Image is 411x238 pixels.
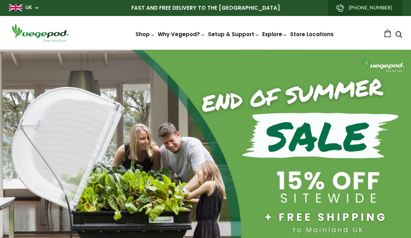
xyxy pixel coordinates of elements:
[9,23,71,43] img: Vegepod
[208,31,259,38] a: Setup & Support
[9,4,23,11] img: gb_large.png
[135,31,155,38] a: Shop
[158,31,205,38] a: Why Vegepod?
[290,31,334,38] a: Store Locations
[25,4,32,11] a: UK
[395,32,402,39] a: Search
[262,31,287,38] a: Explore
